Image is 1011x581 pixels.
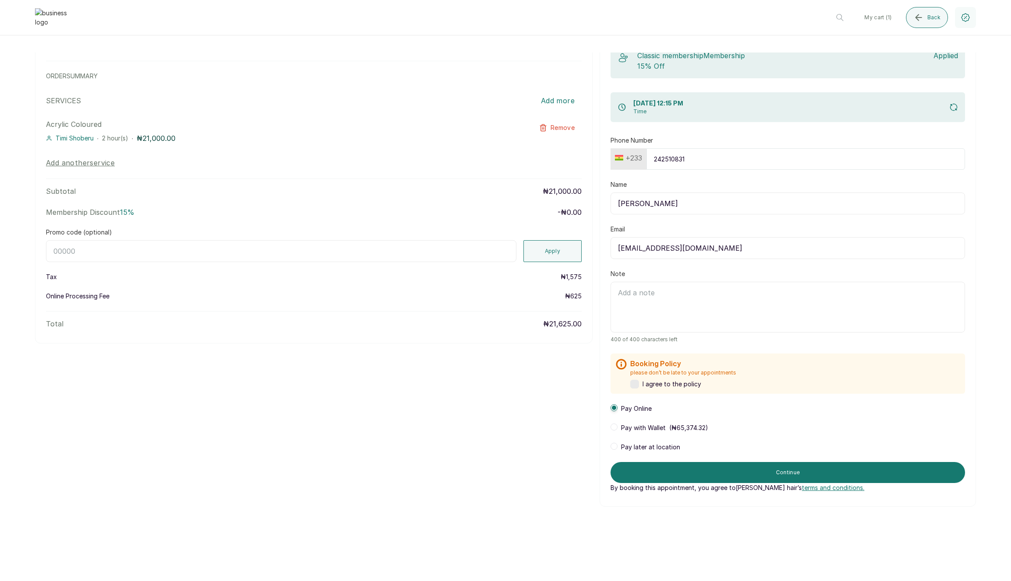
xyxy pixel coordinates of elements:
[611,136,653,145] label: Phone Number
[543,318,582,329] p: ₦21,625.00
[802,484,864,491] span: terms and conditions.
[120,208,134,217] span: 15 %
[523,240,582,262] button: Apply
[857,7,899,28] button: My cart (1)
[46,207,134,217] p: Membership Discount
[630,359,736,369] h2: Booking Policy
[56,134,94,143] span: Timi Shoberu
[46,318,63,329] p: Total
[633,108,683,115] p: Time
[551,123,575,132] span: Remove
[611,462,965,483] button: Continue
[558,207,582,217] p: - ₦0.00
[566,273,582,280] span: 1,575
[46,273,57,281] p: Tax
[46,72,582,80] p: ORDER SUMMARY
[35,8,70,27] img: business logo
[46,95,81,106] p: SERVICES
[543,186,582,196] p: ₦21,000.00
[906,7,948,28] button: Back
[46,133,474,143] div: · ·
[633,99,683,108] h1: [DATE] 12:15 PM
[565,292,582,301] p: ₦
[669,423,708,432] span: ( ₦65,374.32 )
[137,133,176,143] p: ₦21,000.00
[621,443,680,451] span: Pay later at location
[611,192,965,214] input: Jane Okon
[934,50,958,61] p: Applied
[611,225,625,234] label: Email
[611,180,627,189] label: Name
[611,237,965,259] input: email@acme.com
[637,50,747,61] p: Classic membership Membership
[532,119,582,136] button: Remove
[927,14,941,21] span: Back
[46,228,112,237] label: Promo code (optional)
[46,292,109,301] p: Online Processing Fee
[570,292,582,300] span: 625
[102,134,128,142] span: 2 hour(s)
[561,273,582,281] p: ₦
[646,148,965,170] input: 9151930463
[46,186,76,196] p: Subtotal
[621,423,666,432] span: Pay with Wallet
[611,336,965,343] span: 400 of 400 characters left
[637,61,747,71] p: 15 % Off
[534,91,582,110] button: Add more
[46,157,115,168] button: Add anotherservice
[46,119,474,129] p: Acrylic Coloured
[611,479,864,497] span: By booking this appointment, you agree to [PERSON_NAME] hair ’s
[621,404,652,413] span: Pay Online
[611,269,625,278] label: Note
[630,369,736,376] p: please don’t be late to your appointments
[46,240,516,262] input: 00000
[642,380,701,388] span: I agree to the policy
[611,151,646,165] button: +233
